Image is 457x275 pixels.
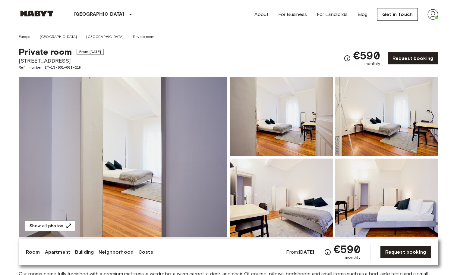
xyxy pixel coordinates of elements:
[19,57,104,65] span: [STREET_ADDRESS]
[26,249,40,256] a: Room
[345,255,361,261] span: monthly
[19,47,72,57] span: Private room
[364,61,380,67] span: monthly
[254,11,269,18] a: About
[286,249,314,255] span: From:
[380,246,431,258] a: Request booking
[86,34,124,39] a: [GEOGRAPHIC_DATA]
[75,249,94,256] a: Building
[230,159,333,237] img: Picture of unit IT-13-001-001-21H
[45,249,70,256] a: Apartment
[230,77,333,156] img: Picture of unit IT-13-001-001-21H
[138,249,153,256] a: Costs
[19,65,104,70] span: Ref. number IT-13-001-001-21H
[99,249,134,256] a: Neighborhood
[19,34,30,39] a: Europe
[427,9,438,20] img: avatar
[335,159,438,237] img: Picture of unit IT-13-001-001-21H
[133,34,154,39] a: Private room
[77,49,104,55] span: From [DATE]
[299,249,314,255] b: [DATE]
[25,221,75,232] button: Show all photos
[324,249,331,256] svg: Check cost overview for full price breakdown. Please note that discounts apply to new joiners onl...
[19,77,227,237] img: Marketing picture of unit IT-13-001-001-21H
[19,11,55,17] img: Habyt
[40,34,77,39] a: [GEOGRAPHIC_DATA]
[358,11,368,18] a: Blog
[317,11,348,18] a: For Landlords
[353,50,380,61] span: €590
[344,55,351,62] svg: Check cost overview for full price breakdown. Please note that discounts apply to new joiners onl...
[335,77,438,156] img: Picture of unit IT-13-001-001-21H
[387,52,438,65] a: Request booking
[278,11,307,18] a: For Business
[74,11,124,18] p: [GEOGRAPHIC_DATA]
[334,244,361,255] span: €590
[377,8,418,21] a: Get in Touch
